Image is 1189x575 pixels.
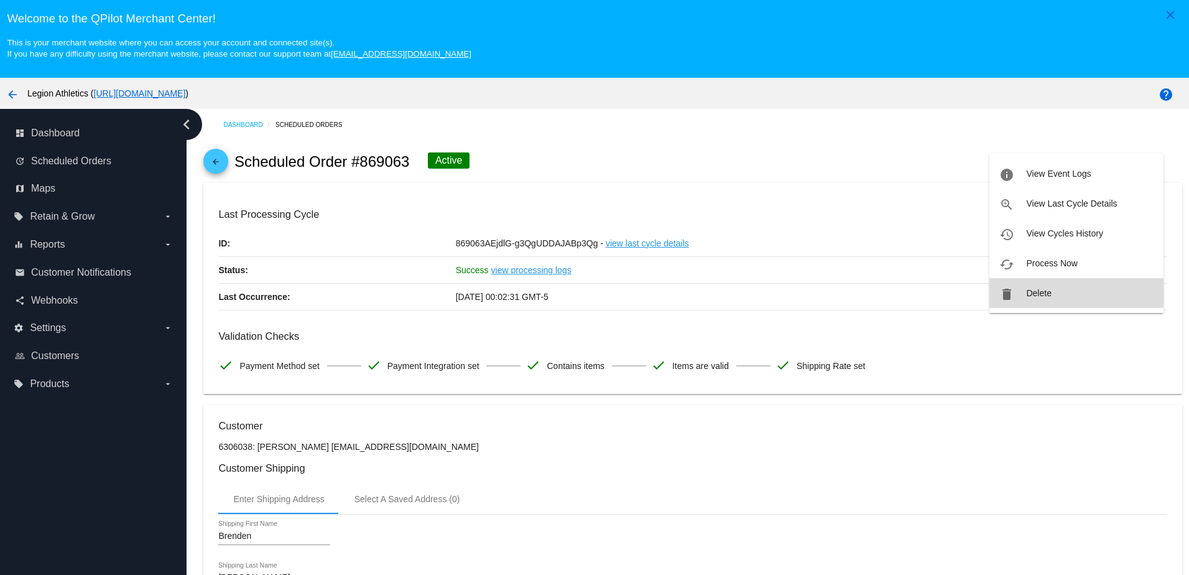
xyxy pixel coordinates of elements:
mat-icon: info [999,167,1014,182]
span: Process Now [1026,258,1077,268]
span: Delete [1026,288,1051,298]
span: View Event Logs [1026,169,1091,179]
span: View Cycles History [1026,228,1103,238]
mat-icon: zoom_in [999,197,1014,212]
mat-icon: history [999,227,1014,242]
span: View Last Cycle Details [1026,199,1117,208]
mat-icon: cached [999,257,1014,272]
mat-icon: delete [999,287,1014,302]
